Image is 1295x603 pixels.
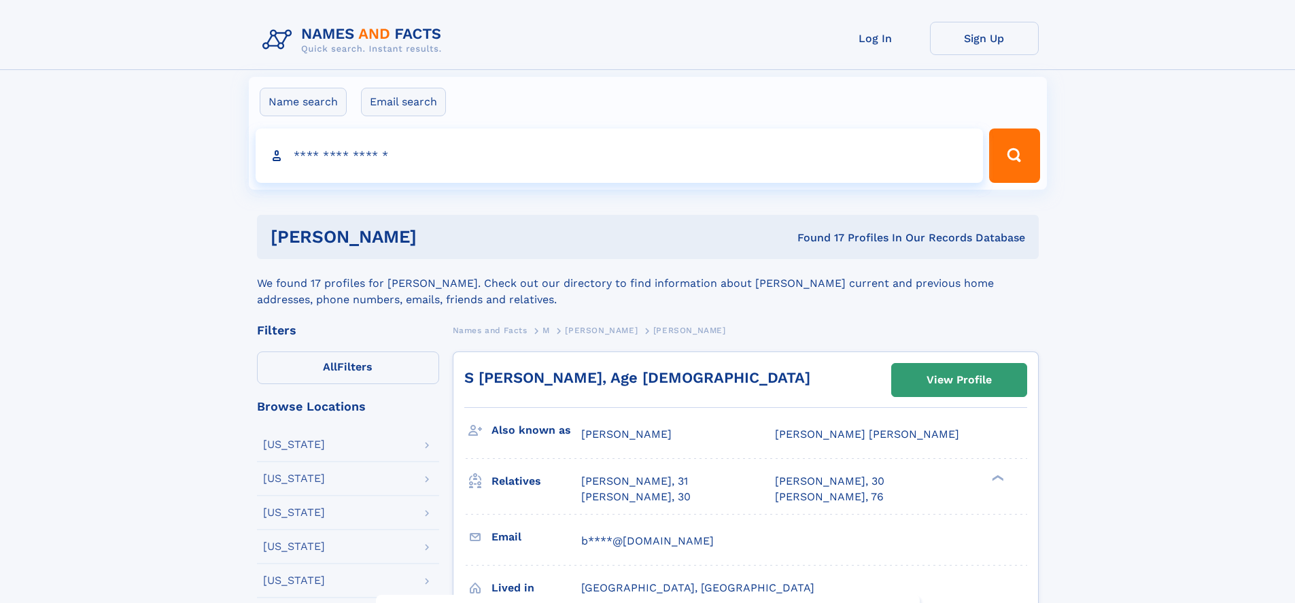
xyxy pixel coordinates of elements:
[930,22,1039,55] a: Sign Up
[491,526,581,549] h3: Email
[821,22,930,55] a: Log In
[271,228,607,245] h1: [PERSON_NAME]
[257,324,439,337] div: Filters
[257,400,439,413] div: Browse Locations
[453,322,528,339] a: Names and Facts
[257,22,453,58] img: Logo Names and Facts
[542,326,550,335] span: M
[257,351,439,384] label: Filters
[260,88,347,116] label: Name search
[257,259,1039,308] div: We found 17 profiles for [PERSON_NAME]. Check out our directory to find information about [PERSON...
[775,489,884,504] a: [PERSON_NAME], 76
[263,575,325,586] div: [US_STATE]
[607,230,1025,245] div: Found 17 Profiles In Our Records Database
[263,507,325,518] div: [US_STATE]
[263,541,325,552] div: [US_STATE]
[581,489,691,504] a: [PERSON_NAME], 30
[464,369,810,386] a: S [PERSON_NAME], Age [DEMOGRAPHIC_DATA]
[263,473,325,484] div: [US_STATE]
[565,322,638,339] a: [PERSON_NAME]
[491,419,581,442] h3: Also known as
[653,326,726,335] span: [PERSON_NAME]
[361,88,446,116] label: Email search
[989,128,1039,183] button: Search Button
[256,128,984,183] input: search input
[775,474,884,489] a: [PERSON_NAME], 30
[542,322,550,339] a: M
[565,326,638,335] span: [PERSON_NAME]
[581,428,672,441] span: [PERSON_NAME]
[491,470,581,493] h3: Relatives
[892,364,1026,396] a: View Profile
[581,474,688,489] a: [PERSON_NAME], 31
[775,428,959,441] span: [PERSON_NAME] [PERSON_NAME]
[323,360,337,373] span: All
[927,364,992,396] div: View Profile
[491,576,581,600] h3: Lived in
[988,474,1005,483] div: ❯
[581,581,814,594] span: [GEOGRAPHIC_DATA], [GEOGRAPHIC_DATA]
[263,439,325,450] div: [US_STATE]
